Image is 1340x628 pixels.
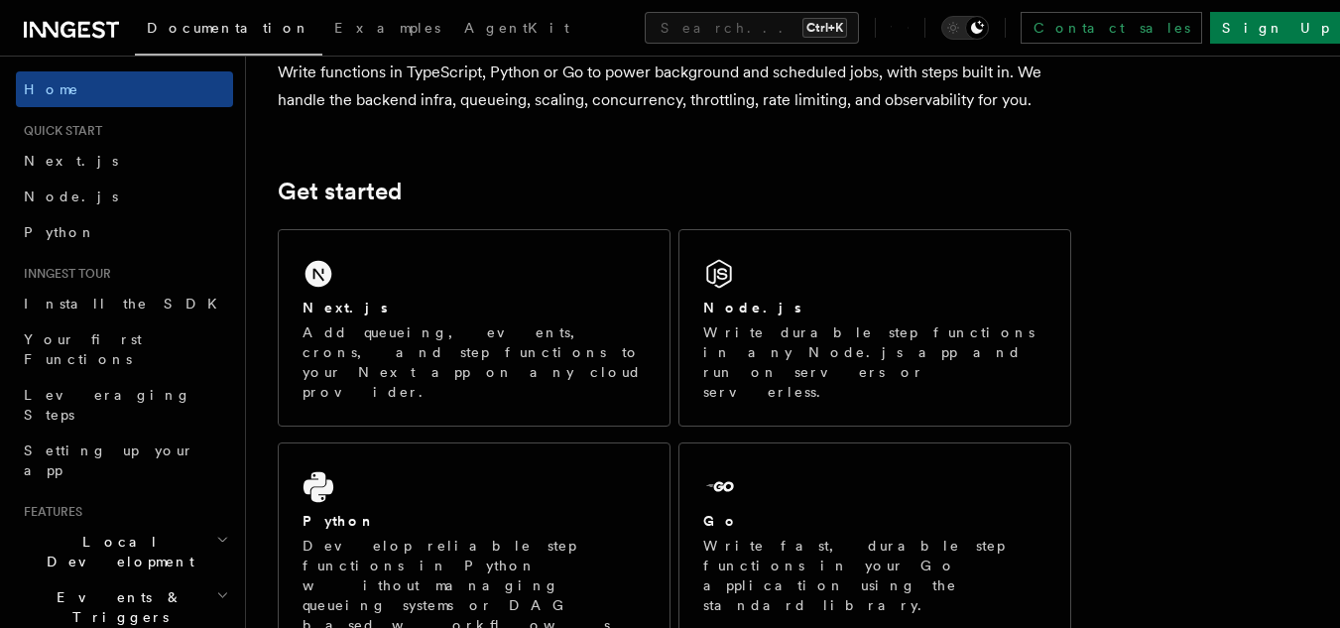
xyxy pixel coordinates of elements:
[16,504,82,520] span: Features
[464,20,569,36] span: AgentKit
[16,143,233,179] a: Next.js
[147,20,310,36] span: Documentation
[16,532,216,571] span: Local Development
[16,214,233,250] a: Python
[24,442,194,478] span: Setting up your app
[334,20,440,36] span: Examples
[24,79,79,99] span: Home
[16,524,233,579] button: Local Development
[24,224,96,240] span: Python
[278,229,670,427] a: Next.jsAdd queueing, events, crons, and step functions to your Next app on any cloud provider.
[1021,12,1202,44] a: Contact sales
[303,298,388,317] h2: Next.js
[703,322,1046,402] p: Write durable step functions in any Node.js app and run on servers or serverless.
[703,298,801,317] h2: Node.js
[16,266,111,282] span: Inngest tour
[24,296,229,312] span: Install the SDK
[16,286,233,321] a: Install the SDK
[322,6,452,54] a: Examples
[24,188,118,204] span: Node.js
[16,179,233,214] a: Node.js
[303,322,646,402] p: Add queueing, events, crons, and step functions to your Next app on any cloud provider.
[24,153,118,169] span: Next.js
[278,178,402,205] a: Get started
[303,511,376,531] h2: Python
[941,16,989,40] button: Toggle dark mode
[278,59,1071,114] p: Write functions in TypeScript, Python or Go to power background and scheduled jobs, with steps bu...
[24,387,191,423] span: Leveraging Steps
[802,18,847,38] kbd: Ctrl+K
[24,331,142,367] span: Your first Functions
[16,123,102,139] span: Quick start
[16,321,233,377] a: Your first Functions
[678,229,1071,427] a: Node.jsWrite durable step functions in any Node.js app and run on servers or serverless.
[645,12,859,44] button: Search...Ctrl+K
[16,71,233,107] a: Home
[16,433,233,488] a: Setting up your app
[16,587,216,627] span: Events & Triggers
[452,6,581,54] a: AgentKit
[703,536,1046,615] p: Write fast, durable step functions in your Go application using the standard library.
[16,377,233,433] a: Leveraging Steps
[703,511,739,531] h2: Go
[135,6,322,56] a: Documentation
